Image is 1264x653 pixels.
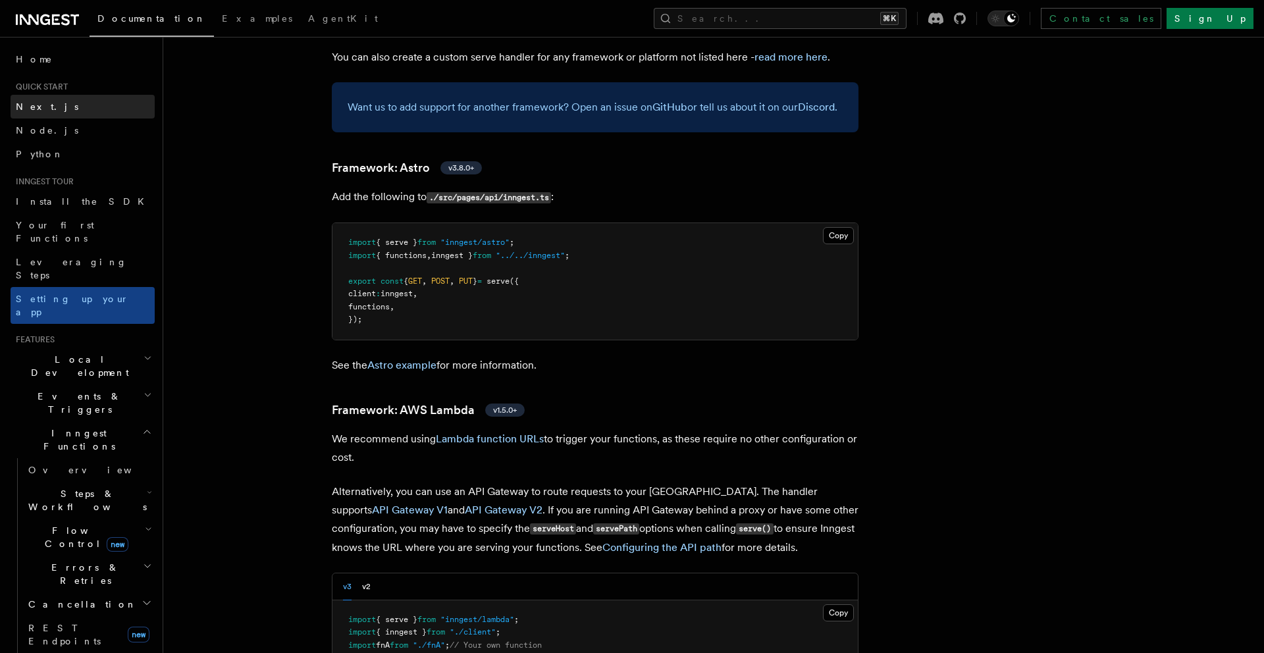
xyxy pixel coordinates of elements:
span: }); [348,315,362,324]
a: read more here [754,51,828,63]
span: Cancellation [23,598,137,611]
span: "../../inngest" [496,251,565,260]
a: Sign Up [1167,8,1253,29]
span: import [348,627,376,637]
a: Discord [798,101,835,113]
span: Install the SDK [16,196,152,207]
a: GitHub [652,101,687,113]
span: = [477,276,482,286]
span: REST Endpoints [28,623,101,646]
span: , [450,276,454,286]
span: , [427,251,431,260]
p: We recommend using to trigger your functions, as these require no other configuration or cost. [332,430,858,467]
span: Node.js [16,125,78,136]
span: ; [510,238,514,247]
span: , [390,302,394,311]
span: const [381,276,404,286]
span: Python [16,149,64,159]
span: { functions [376,251,427,260]
a: Next.js [11,95,155,118]
a: Overview [23,458,155,482]
span: Examples [222,13,292,24]
button: Events & Triggers [11,384,155,421]
span: import [348,640,376,650]
p: Alternatively, you can use an API Gateway to route requests to your [GEOGRAPHIC_DATA]. The handle... [332,483,858,557]
span: } [473,276,477,286]
span: ; [445,640,450,650]
span: export [348,276,376,286]
span: Home [16,53,53,66]
span: fnA [376,640,390,650]
span: from [427,627,445,637]
button: Toggle dark mode [987,11,1019,26]
span: Steps & Workflows [23,487,147,513]
span: Flow Control [23,524,145,550]
span: new [107,537,128,552]
code: ./src/pages/api/inngest.ts [427,192,551,203]
span: v1.5.0+ [493,405,517,415]
span: { serve } [376,238,417,247]
span: { [404,276,408,286]
a: Contact sales [1041,8,1161,29]
span: serve [487,276,510,286]
span: PUT [459,276,473,286]
span: inngest [381,289,413,298]
span: ; [496,627,500,637]
span: from [417,238,436,247]
a: Framework: Astrov3.8.0+ [332,159,482,177]
code: serveHost [530,523,576,535]
span: , [422,276,427,286]
span: POST [431,276,450,286]
span: Quick start [11,82,68,92]
button: Errors & Retries [23,556,155,592]
a: Setting up your app [11,287,155,324]
span: // Your own function [450,640,542,650]
a: Your first Functions [11,213,155,250]
span: Documentation [97,13,206,24]
span: , [413,289,417,298]
a: Examples [214,4,300,36]
span: AgentKit [308,13,378,24]
kbd: ⌘K [880,12,899,25]
button: Cancellation [23,592,155,616]
button: v3 [343,573,352,600]
a: Configuring the API path [602,541,722,554]
a: API Gateway V1 [372,504,448,516]
span: Next.js [16,101,78,112]
span: inngest } [431,251,473,260]
span: ({ [510,276,519,286]
button: Copy [823,604,854,621]
span: Inngest Functions [11,427,142,453]
a: API Gateway V2 [465,504,542,516]
span: from [473,251,491,260]
code: serve() [736,523,773,535]
a: Framework: AWS Lambdav1.5.0+ [332,401,525,419]
a: Install the SDK [11,190,155,213]
span: Setting up your app [16,294,129,317]
span: { serve } [376,615,417,624]
span: "inngest/astro" [440,238,510,247]
span: client [348,289,376,298]
span: v3.8.0+ [448,163,474,173]
button: Copy [823,227,854,244]
span: functions [348,302,390,311]
span: Local Development [11,353,144,379]
span: import [348,251,376,260]
a: REST Endpointsnew [23,616,155,653]
button: Search...⌘K [654,8,907,29]
a: Astro example [367,359,436,371]
a: Home [11,47,155,71]
span: ; [514,615,519,624]
span: Features [11,334,55,345]
a: Leveraging Steps [11,250,155,287]
a: Node.js [11,118,155,142]
p: See the for more information. [332,356,858,375]
a: AgentKit [300,4,386,36]
p: You can also create a custom serve handler for any framework or platform not listed here - . [332,48,858,66]
a: Lambda function URLs [436,432,544,445]
p: Add the following to : [332,188,858,207]
a: Python [11,142,155,166]
span: Events & Triggers [11,390,144,416]
span: Your first Functions [16,220,94,244]
span: ; [565,251,569,260]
